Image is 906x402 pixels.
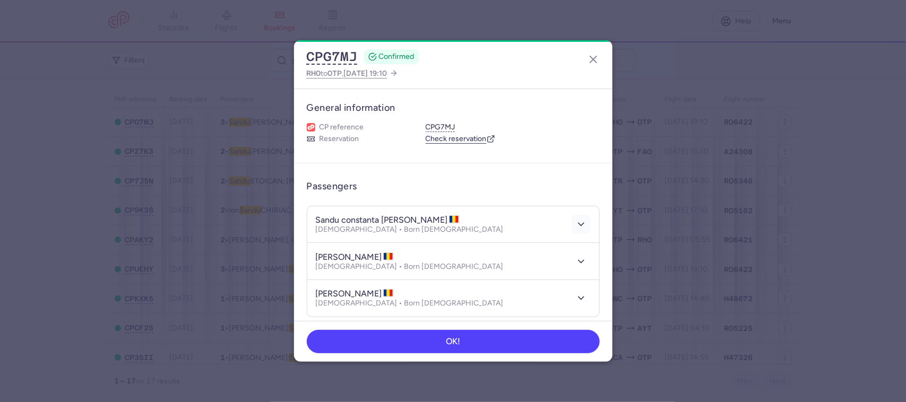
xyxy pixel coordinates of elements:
span: OK! [446,337,460,346]
button: OK! [307,330,600,353]
span: to , [307,67,387,80]
p: [DEMOGRAPHIC_DATA] • Born [DEMOGRAPHIC_DATA] [316,225,504,234]
h3: General information [307,102,600,114]
h4: [PERSON_NAME] [316,252,394,263]
span: OTP [328,69,342,77]
figure: 1L airline logo [307,123,315,132]
h4: [PERSON_NAME] [316,289,394,299]
span: CP reference [320,123,364,132]
span: RHO [307,69,321,77]
span: CONFIRMED [379,51,415,62]
span: [DATE] 19:10 [344,69,387,78]
h4: sandu constanta [PERSON_NAME] [316,215,460,225]
button: CPG7MJ [426,123,455,132]
h3: Passengers [307,180,358,193]
span: Reservation [320,134,359,144]
a: Check reservation [426,134,495,144]
p: [DEMOGRAPHIC_DATA] • Born [DEMOGRAPHIC_DATA] [316,263,504,271]
p: [DEMOGRAPHIC_DATA] • Born [DEMOGRAPHIC_DATA] [316,299,504,308]
button: CPG7MJ [307,49,358,65]
a: RHOtoOTP,[DATE] 19:10 [307,67,398,80]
